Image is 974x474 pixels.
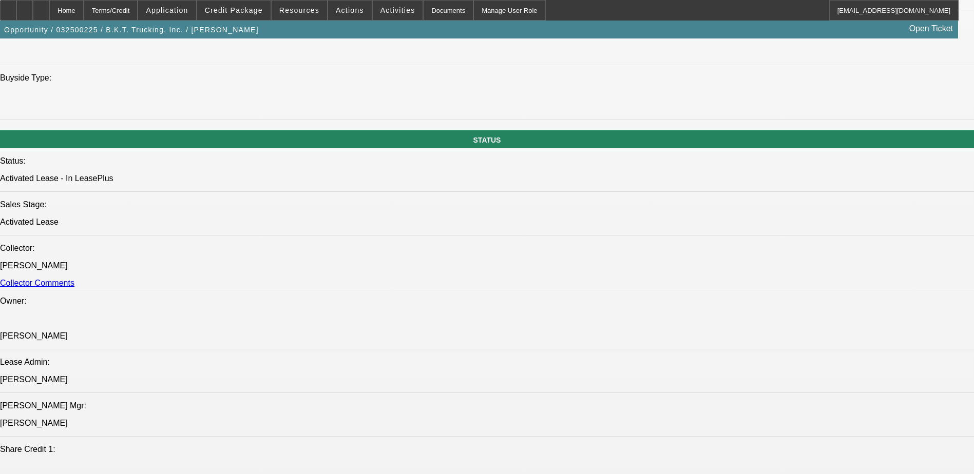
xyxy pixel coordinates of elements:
[138,1,196,20] button: Application
[4,26,259,34] span: Opportunity / 032500225 / B.K.T. Trucking, Inc. / [PERSON_NAME]
[380,6,415,14] span: Activities
[146,6,188,14] span: Application
[336,6,364,14] span: Actions
[473,136,501,144] span: STATUS
[905,20,957,37] a: Open Ticket
[205,6,263,14] span: Credit Package
[328,1,372,20] button: Actions
[197,1,271,20] button: Credit Package
[279,6,319,14] span: Resources
[373,1,423,20] button: Activities
[272,1,327,20] button: Resources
